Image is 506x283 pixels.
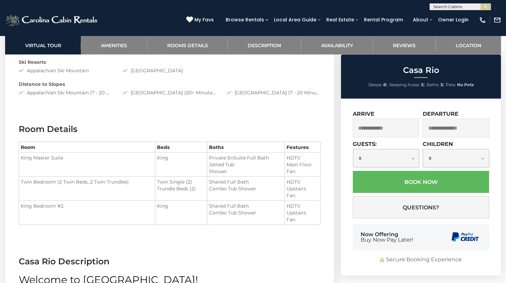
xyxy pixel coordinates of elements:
[157,178,205,185] li: Twin Single (2)
[409,15,432,25] a: About
[14,58,326,65] div: Ski Resorts
[422,140,453,147] label: Children
[286,209,318,216] li: Upstairs
[446,82,456,87] span: Pets:
[209,209,283,216] li: Combo Tub Shower
[19,123,320,135] h3: Room Details
[157,154,168,161] span: King
[361,15,406,25] a: Rental Program
[209,161,283,168] li: Jetted Tub
[426,80,444,89] li: |
[222,15,267,25] a: Browse Rentals
[222,89,326,96] div: [GEOGRAPHIC_DATA] (7 - 20 Minute Drive)
[19,142,155,152] th: Room
[5,13,99,27] img: White-1-2.png
[353,140,377,147] label: Guests:
[343,65,499,74] h2: Casa Rio
[209,185,283,192] li: Combo Tub Shower
[368,82,382,87] span: Sleeps:
[286,202,318,209] li: HDTV
[286,168,318,174] li: Fan
[286,216,318,223] li: Fan
[118,67,222,74] div: [GEOGRAPHIC_DATA]
[228,36,301,54] a: Description
[286,185,318,192] li: Upstairs
[207,142,284,152] th: Baths
[5,36,81,54] a: Virtual Tour
[493,16,501,24] img: mail-regular-white.png
[389,82,420,87] span: Sleeping Areas:
[286,178,318,185] li: HDTV
[301,36,373,54] a: Availability
[373,36,435,54] a: Reviews
[19,201,155,225] td: King Bedroom #2
[194,16,214,23] span: My Favs
[19,176,155,201] td: Twin Bedroom (2 Twin Beds, 2 Twin Trundles)
[157,185,205,192] li: Trundle Beds (2)
[186,16,215,24] a: My Favs
[426,82,439,87] span: Baths:
[209,178,283,185] li: Shared Full Bath
[353,256,489,263] div: Secure Booking Experience
[353,196,489,218] button: Questions?
[383,82,386,87] strong: 8
[389,80,424,89] li: |
[19,152,155,176] td: King Master Suite
[361,231,413,242] div: Now Offering
[14,89,118,96] div: Appalachian Ski Mountain (7 - 20 Minute Drive)
[209,154,283,161] li: Private EnSuite Full Bath
[209,168,283,174] li: Shower
[147,36,228,54] a: Rooms Details
[14,80,326,87] div: Distance to Slopes
[19,255,320,267] h3: Casa Rio Description
[435,15,472,25] a: Owner Login
[457,82,473,87] strong: No Pets
[286,154,318,161] li: HDTV
[421,82,423,87] strong: 3
[118,89,222,96] div: [GEOGRAPHIC_DATA] (20+ Minutes Drive)
[353,110,374,117] label: Arrive
[271,15,320,25] a: Local Area Guide
[422,110,458,117] label: Departure
[353,171,489,193] button: Book Now
[323,15,357,25] a: Real Estate
[14,67,118,74] div: Appalachian Ski Mountain
[284,142,320,152] th: Features
[368,80,387,89] li: |
[209,202,283,209] li: Shared Full Bath
[81,36,147,54] a: Amenities
[479,16,486,24] img: phone-regular-white.png
[157,203,168,209] span: King
[286,161,318,168] li: Main Floor
[155,142,207,152] th: Beds
[286,192,318,199] li: Fan
[361,237,413,242] span: Buy Now Pay Later!
[440,82,442,87] strong: 3
[436,36,501,54] a: Location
